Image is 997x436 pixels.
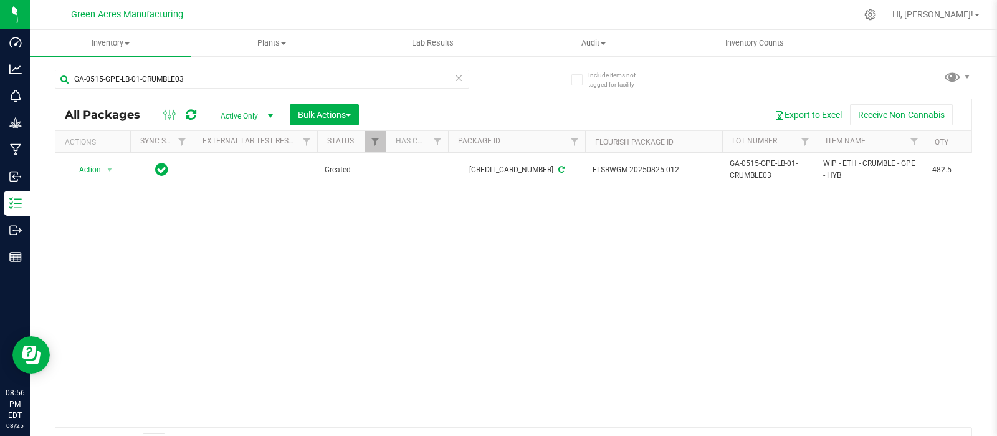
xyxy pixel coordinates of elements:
a: Sync Status [140,137,188,145]
inline-svg: Manufacturing [9,143,22,156]
span: Inventory Counts [708,37,801,49]
inline-svg: Inbound [9,170,22,183]
a: Filter [565,131,585,152]
span: Created [325,164,378,176]
div: Manage settings [862,9,878,21]
span: Bulk Actions [298,110,351,120]
span: Audit [513,37,673,49]
span: Lab Results [395,37,470,49]
a: Filter [427,131,448,152]
a: Package ID [458,137,500,145]
inline-svg: Monitoring [9,90,22,102]
th: Has COA [386,131,448,153]
a: Lot Number [732,137,777,145]
a: Filter [904,131,925,152]
span: Action [68,161,102,178]
a: Filter [795,131,816,152]
span: In Sync [155,161,168,178]
a: Plants [191,30,351,56]
span: All Packages [65,108,153,122]
a: Inventory [30,30,191,56]
span: Sync from Compliance System [556,165,565,174]
a: Filter [297,131,317,152]
input: Search Package ID, Item Name, SKU, Lot or Part Number... [55,70,469,89]
div: Actions [65,138,125,147]
a: Audit [513,30,674,56]
span: select [102,161,118,178]
inline-svg: Analytics [9,63,22,75]
inline-svg: Grow [9,117,22,129]
span: Green Acres Manufacturing [71,9,183,20]
span: Hi, [PERSON_NAME]! [892,9,973,19]
button: Bulk Actions [290,104,359,125]
inline-svg: Reports [9,251,22,263]
button: Receive Non-Cannabis [850,104,953,125]
inline-svg: Outbound [9,224,22,236]
inline-svg: Inventory [9,197,22,210]
p: 08/25 [6,421,24,430]
a: Qty [935,138,948,147]
a: Flourish Package ID [595,138,674,147]
span: WIP - ETH - CRUMBLE - GPE - HYB [823,158,917,182]
span: Plants [191,37,351,49]
a: Filter [172,131,193,152]
p: 08:56 PM EDT [6,387,24,421]
span: 482.5 [932,164,980,176]
span: Include items not tagged for facility [588,70,651,89]
span: FLSRWGM-20250825-012 [593,164,715,176]
a: Status [327,137,354,145]
span: GA-0515-GPE-LB-01-CRUMBLE03 [730,158,808,182]
span: Clear [454,70,463,86]
a: Inventory Counts [674,30,835,56]
a: External Lab Test Result [203,137,300,145]
a: Lab Results [352,30,513,56]
div: [CREDIT_CARD_NUMBER] [446,164,587,176]
button: Export to Excel [766,104,850,125]
span: Inventory [30,37,191,49]
iframe: Resource center [12,336,50,374]
a: Item Name [826,137,866,145]
a: Filter [365,131,386,152]
inline-svg: Dashboard [9,36,22,49]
